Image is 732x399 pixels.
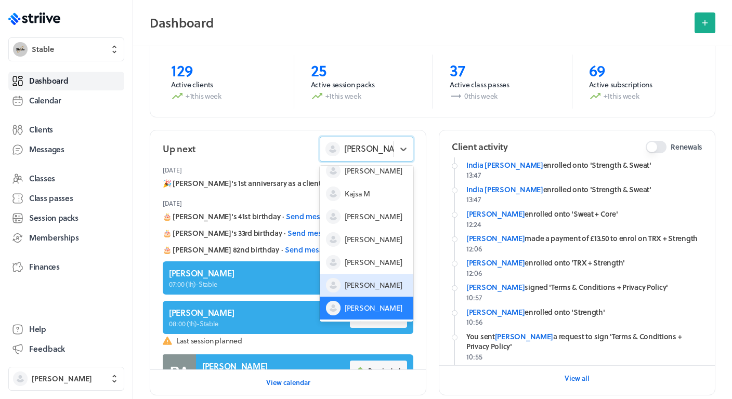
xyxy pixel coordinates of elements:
[8,169,124,188] a: Classes
[466,257,525,268] a: [PERSON_NAME]
[450,79,555,90] p: Active class passes
[466,331,702,352] div: You sent a request to sign 'Terms & Conditions + Privacy Policy'
[466,307,525,317] a: [PERSON_NAME]
[452,140,508,153] h2: Client activity
[163,178,413,189] div: 🎉 [PERSON_NAME]'s 1st anniversary as a client
[287,228,338,238] button: Send message
[8,91,124,110] a: Calendar
[163,211,413,222] div: 🎂 [PERSON_NAME]'s 41st birthday
[350,361,407,381] button: Reminded
[450,90,555,102] p: 0 this week
[345,280,402,290] span: [PERSON_NAME]
[8,140,124,159] a: Messages
[589,61,695,79] p: 69
[8,209,124,228] a: Session packs
[284,228,285,238] span: ·
[29,75,68,86] span: Dashboard
[466,282,525,292] a: [PERSON_NAME]
[311,61,416,79] p: 25
[32,44,54,55] span: Stable
[29,212,78,223] span: Session packs
[285,245,336,255] button: Send message
[345,257,402,268] span: [PERSON_NAME]
[29,193,73,204] span: Class passes
[646,141,666,153] button: Renewals
[671,142,702,152] span: Renewals
[171,90,277,102] p: +1 this week
[466,244,702,254] p: 12:06
[589,79,695,90] p: Active subscriptions
[286,211,337,222] button: Send message
[163,195,413,211] header: [DATE]
[466,184,702,195] div: enrolled onto 'Strength & Sweat'
[466,184,543,195] a: India [PERSON_NAME]
[29,95,61,106] span: Calendar
[8,229,124,247] a: Memberships
[266,372,310,393] button: View calendar
[163,245,413,255] div: 🎂 [PERSON_NAME] 82nd birthday
[368,366,400,376] span: Reminded
[466,194,702,205] p: 13:47
[466,233,702,244] div: made a payment of £13.50 to enrol on TRX + Strength
[150,12,688,33] h2: Dashboard
[433,55,572,109] a: 37Active class passes0this week
[311,90,416,102] p: +1 this week
[344,143,409,154] span: [PERSON_NAME]
[466,233,525,244] a: [PERSON_NAME]
[171,79,277,90] p: Active clients
[8,258,124,276] a: Finances
[163,228,413,238] div: 🎂 [PERSON_NAME]'s 33rd birthday
[466,170,702,180] p: 13:47
[154,55,294,109] a: 129Active clients+1this week
[171,61,277,79] p: 129
[311,79,416,90] p: Active session packs
[163,162,413,178] header: [DATE]
[8,367,124,391] button: [PERSON_NAME]
[29,124,53,135] span: Clients
[176,336,413,346] span: Last session planned
[8,72,124,90] a: Dashboard
[294,55,433,109] a: 25Active session packs+1this week
[13,42,28,57] img: Stable
[466,209,702,219] div: enrolled onto 'Sweat + Core'
[345,211,402,222] span: [PERSON_NAME]
[466,352,702,362] p: 10:55
[466,268,702,278] p: 12:06
[8,121,124,139] a: Clients
[466,317,702,327] p: 10:56
[282,211,284,222] span: ·
[281,245,283,255] span: ·
[29,144,64,155] span: Messages
[163,34,203,47] h2: Summary
[29,232,79,243] span: Memberships
[466,160,702,170] div: enrolled onto 'Strength & Sweat'
[345,166,402,176] span: [PERSON_NAME]
[466,292,702,303] p: 10:57
[466,282,702,292] div: signed 'Terms & Conditions + Privacy Policy'
[345,189,370,199] span: Kajsa M
[8,320,124,339] a: Help
[589,90,695,102] p: +1 this week
[29,343,65,354] span: Feedback
[450,61,555,79] p: 37
[565,374,590,383] span: View all
[466,307,702,317] div: enrolled onto 'Strength'
[345,303,402,313] span: [PERSON_NAME]
[495,331,553,342] a: [PERSON_NAME]
[345,234,402,245] span: [PERSON_NAME]
[466,258,702,268] div: enrolled onto 'TRX + Strength'
[565,368,590,389] button: View all
[29,173,55,184] span: Classes
[572,55,711,109] a: 69Active subscriptions+1this week
[8,340,124,358] button: Feedback
[163,142,195,155] h2: Up next
[466,208,525,219] a: [PERSON_NAME]
[8,189,124,208] a: Class passes
[466,159,543,170] a: India [PERSON_NAME]
[266,378,310,387] span: View calendar
[8,37,124,61] button: StableStable
[32,374,92,384] span: [PERSON_NAME]
[29,324,46,335] span: Help
[466,219,702,230] p: 12:24
[29,261,60,272] span: Finances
